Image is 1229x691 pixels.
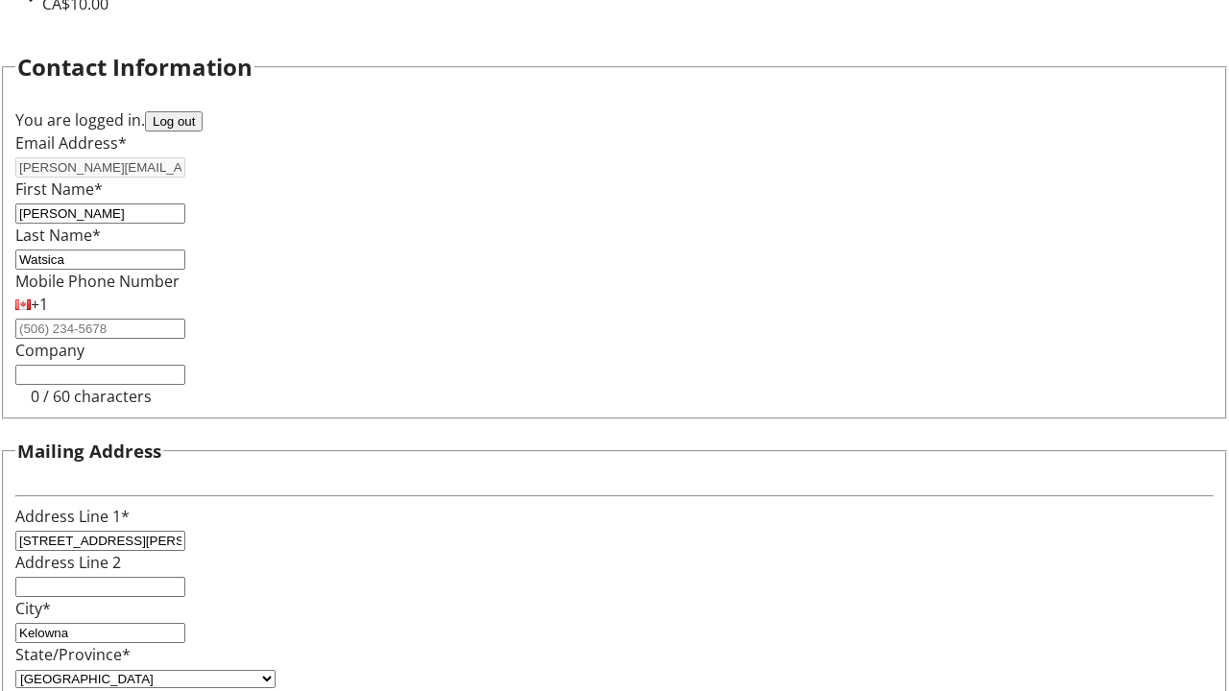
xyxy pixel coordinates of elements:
[31,386,152,407] tr-character-limit: 0 / 60 characters
[15,506,130,527] label: Address Line 1*
[15,271,180,292] label: Mobile Phone Number
[15,225,101,246] label: Last Name*
[15,644,131,665] label: State/Province*
[15,598,51,619] label: City*
[17,438,161,465] h3: Mailing Address
[17,50,253,84] h2: Contact Information
[15,340,84,361] label: Company
[15,179,103,200] label: First Name*
[15,531,185,551] input: Address
[15,552,121,573] label: Address Line 2
[15,319,185,339] input: (506) 234-5678
[15,108,1214,131] div: You are logged in.
[145,111,203,131] button: Log out
[15,623,185,643] input: City
[15,132,127,154] label: Email Address*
